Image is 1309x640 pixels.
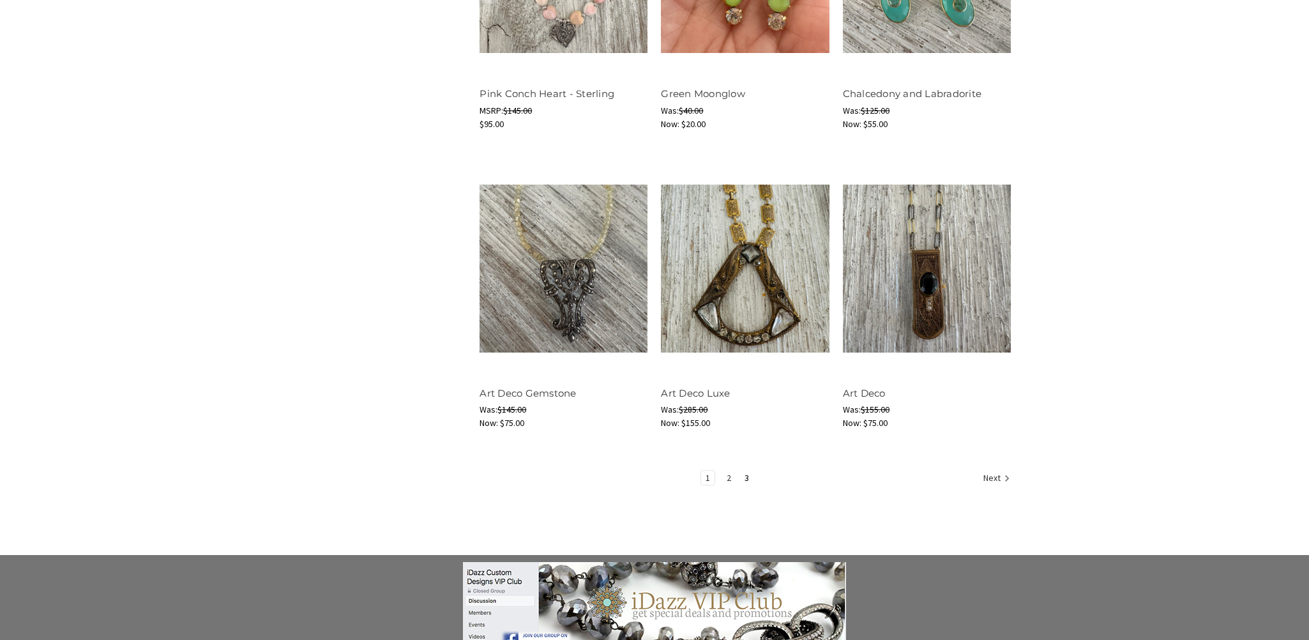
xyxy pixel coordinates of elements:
[679,105,703,116] span: $40.00
[497,404,526,415] span: $145.00
[863,417,888,429] span: $75.00
[480,470,1011,488] nav: pagination
[843,118,861,130] span: Now:
[843,158,1011,379] a: Art Deco
[661,88,745,100] a: Green Moonglow
[661,158,829,379] a: Art Deco Luxe
[722,471,736,485] a: Page 2 of 3
[480,403,647,416] div: Was:
[679,404,707,415] span: $285.00
[979,471,1010,487] a: Next
[661,403,829,416] div: Was:
[843,417,861,429] span: Now:
[661,118,679,130] span: Now:
[843,403,1011,416] div: Was:
[661,417,679,429] span: Now:
[480,104,647,118] div: MSRP:
[661,185,829,353] img: Art Deco Luxe
[480,88,614,100] a: Pink Conch Heart - Sterling
[863,118,888,130] span: $55.00
[503,105,532,116] span: $145.00
[681,118,706,130] span: $20.00
[681,417,710,429] span: $155.00
[861,105,889,116] span: $125.00
[480,185,647,353] img: Art Deco Gemstone
[480,158,647,379] a: Art Deco Gemstone
[843,185,1011,353] img: Art Deco
[500,417,524,429] span: $75.00
[480,118,504,130] span: $95.00
[661,104,829,118] div: Was:
[843,88,982,100] a: Chalcedony and Labradorite
[480,417,498,429] span: Now:
[740,471,753,485] a: Page 3 of 3
[843,104,1011,118] div: Was:
[480,387,576,399] a: Art Deco Gemstone
[701,471,715,485] a: Page 1 of 3
[843,387,886,399] a: Art Deco
[661,387,730,399] a: Art Deco Luxe
[861,404,889,415] span: $155.00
